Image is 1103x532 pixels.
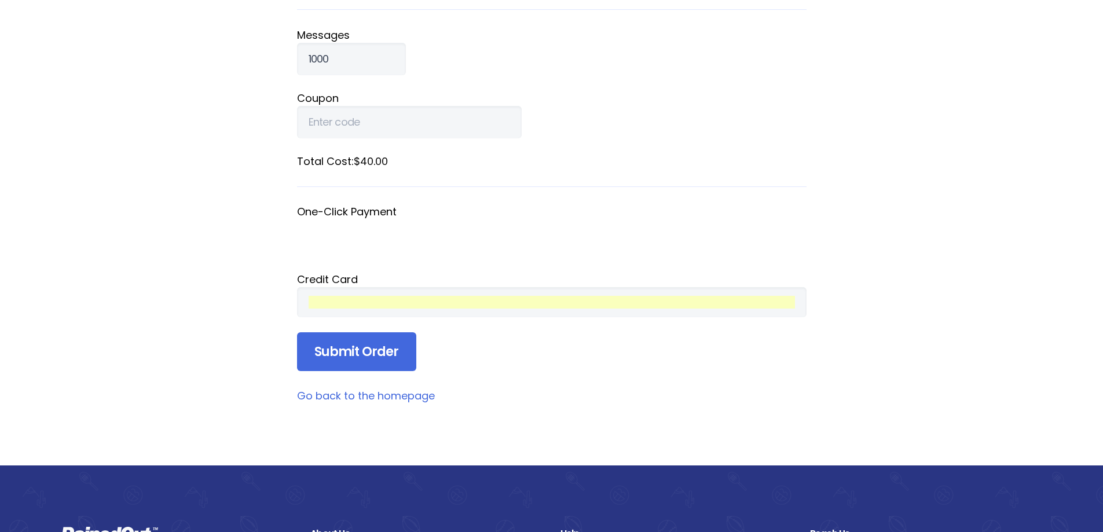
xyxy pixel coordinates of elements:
input: Submit Order [297,332,416,372]
div: Credit Card [297,271,807,287]
iframe: Secure payment button frame [297,219,807,256]
label: Coupon [297,90,807,106]
input: Enter code [297,106,522,138]
input: Qty [297,43,406,75]
iframe: Secure card payment input frame [309,296,795,309]
label: Message s [297,27,807,43]
label: Total Cost: $40.00 [297,153,807,169]
a: Go back to the homepage [297,388,435,403]
fieldset: One-Click Payment [297,204,807,256]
